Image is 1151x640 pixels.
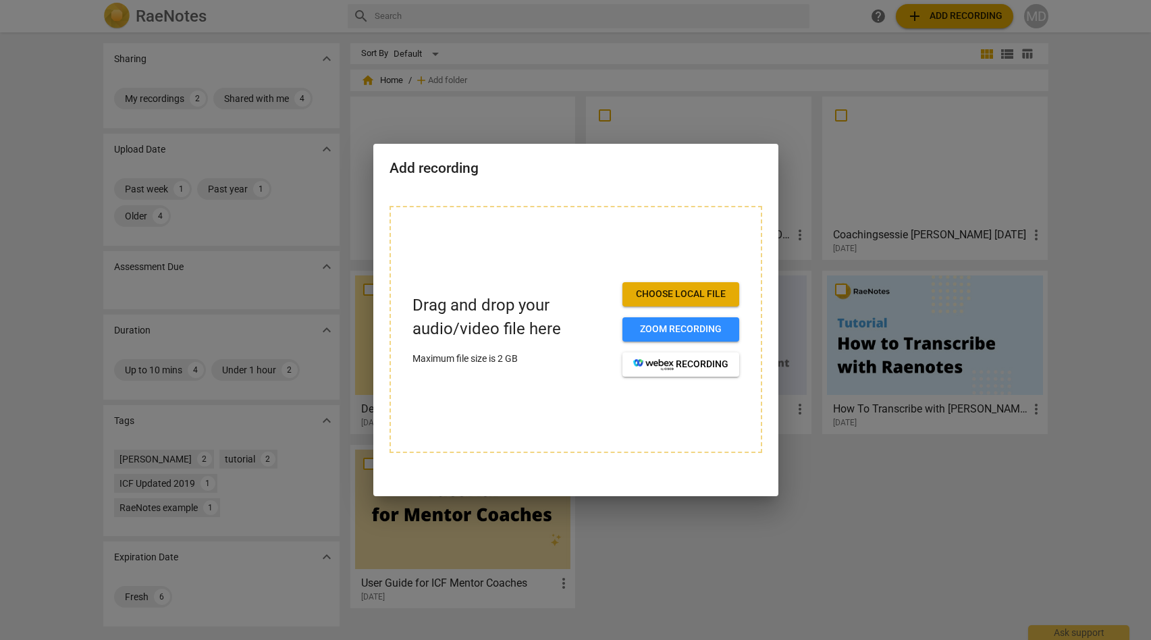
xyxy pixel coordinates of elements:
[390,160,762,177] h2: Add recording
[412,352,612,366] p: Maximum file size is 2 GB
[412,294,612,341] p: Drag and drop your audio/video file here
[622,282,739,306] button: Choose local file
[633,323,728,336] span: Zoom recording
[622,352,739,377] button: recording
[622,317,739,342] button: Zoom recording
[633,358,728,371] span: recording
[633,288,728,301] span: Choose local file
